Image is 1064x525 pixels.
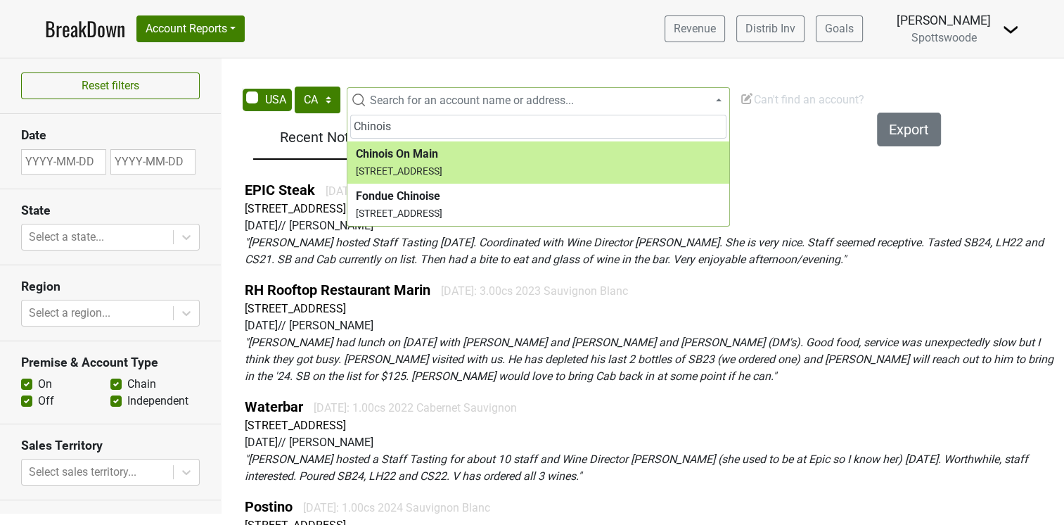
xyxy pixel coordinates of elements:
button: Reset filters [21,72,200,99]
button: Account Reports [136,15,245,42]
span: [DATE]: 2.00cs 2024 Sauvignon Blanc [326,184,513,198]
a: Postino [245,498,293,515]
label: Off [38,393,54,410]
div: [DATE] // [PERSON_NAME] [245,217,1058,234]
small: [STREET_ADDRESS] [356,208,442,219]
a: Waterbar [245,398,303,415]
span: Search for an account name or address... [370,94,574,107]
span: [DATE]: 1.00cs 2024 Sauvignon Blanc [303,501,490,514]
div: [DATE] // [PERSON_NAME] [245,434,1058,451]
a: [STREET_ADDRESS] [245,419,346,432]
h3: Region [21,279,200,294]
h3: State [21,203,200,218]
h5: Recent Notes [260,129,384,146]
b: Fondue Chinoise [356,189,440,203]
div: [DATE] // [PERSON_NAME] [245,317,1058,334]
input: YYYY-MM-DD [21,149,106,175]
em: " [PERSON_NAME] hosted Staff Tasting [DATE]. Coordinated with Wine Director [PERSON_NAME]. She is... [245,236,1044,266]
img: Dropdown Menu [1002,21,1019,38]
a: Goals [816,15,863,42]
h3: Premise & Account Type [21,355,200,370]
a: EPIC Steak [245,182,315,198]
a: RH Rooftop Restaurant Marin [245,282,430,298]
label: Independent [127,393,188,410]
a: Revenue [665,15,725,42]
label: Chain [127,376,156,393]
a: [STREET_ADDRESS] [245,302,346,315]
div: [PERSON_NAME] [897,11,991,30]
input: YYYY-MM-DD [110,149,196,175]
h3: Sales Territory [21,438,200,453]
h3: Date [21,128,200,143]
b: Chinois On Main [356,147,438,160]
span: Can't find an account? [740,93,864,106]
label: On [38,376,52,393]
em: " [PERSON_NAME] had lunch on [DATE] with [PERSON_NAME] and [PERSON_NAME] and [PERSON_NAME] (DM's)... [245,336,1053,383]
a: Distrib Inv [736,15,805,42]
span: [DATE]: 3.00cs 2023 Sauvignon Blanc [441,284,628,298]
a: BreakDown [45,14,125,44]
span: Spottswoode [911,31,977,44]
span: [DATE]: 1.00cs 2022 Cabernet Sauvignon [314,401,517,415]
button: Export [877,113,941,146]
img: Edit [740,91,754,106]
small: [STREET_ADDRESS] [356,165,442,177]
em: " [PERSON_NAME] hosted a Staff Tasting for about 10 staff and Wine Director [PERSON_NAME] (she us... [245,453,1028,483]
a: [STREET_ADDRESS] [245,202,346,215]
